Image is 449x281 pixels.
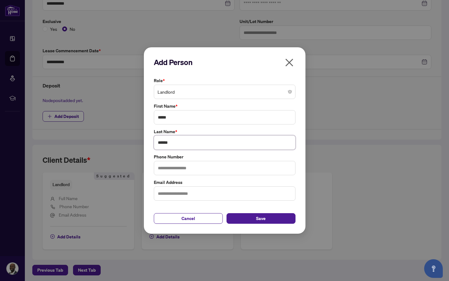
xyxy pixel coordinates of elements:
[284,58,294,68] span: close
[154,128,296,135] label: Last Name
[154,57,296,67] h2: Add Person
[154,213,223,224] button: Cancel
[288,90,292,94] span: close-circle
[256,213,266,223] span: Save
[158,86,292,98] span: Landlord
[424,259,443,278] button: Open asap
[181,213,195,223] span: Cancel
[154,153,296,160] label: Phone Number
[154,77,296,84] label: Role
[154,103,296,110] label: First Name
[154,179,296,186] label: Email Address
[227,213,296,224] button: Save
